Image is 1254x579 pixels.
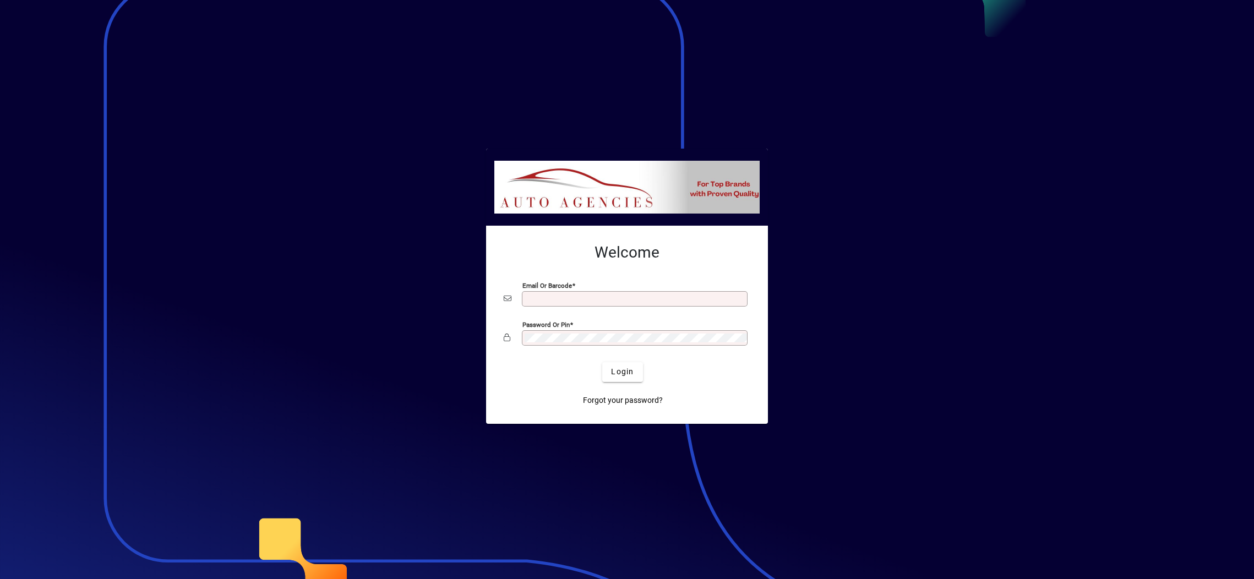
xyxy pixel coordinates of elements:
button: Login [602,362,642,382]
a: Forgot your password? [579,391,667,411]
span: Forgot your password? [583,395,663,406]
mat-label: Password or Pin [522,320,570,328]
span: Login [611,366,634,378]
h2: Welcome [504,243,750,262]
mat-label: Email or Barcode [522,281,572,289]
